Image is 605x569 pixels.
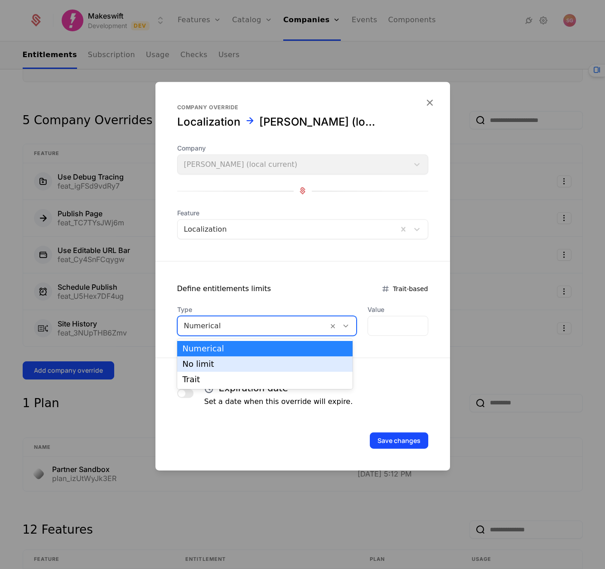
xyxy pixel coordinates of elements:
div: No limit [183,360,348,368]
div: Numerical [183,345,348,353]
div: Define entitlements limits [177,283,271,294]
p: Set a date when this override will expire. [204,396,353,407]
span: Company [177,143,428,152]
span: Type [177,305,357,314]
label: Value [368,305,428,314]
span: Feature [177,208,428,217]
div: Localization [177,114,240,129]
div: Company override [177,103,428,111]
button: Save changes [370,432,428,448]
h4: Expiration date [219,381,288,394]
span: Trait-based [393,284,428,293]
div: Trait [183,375,348,384]
div: Sasha (local current) [259,114,376,129]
